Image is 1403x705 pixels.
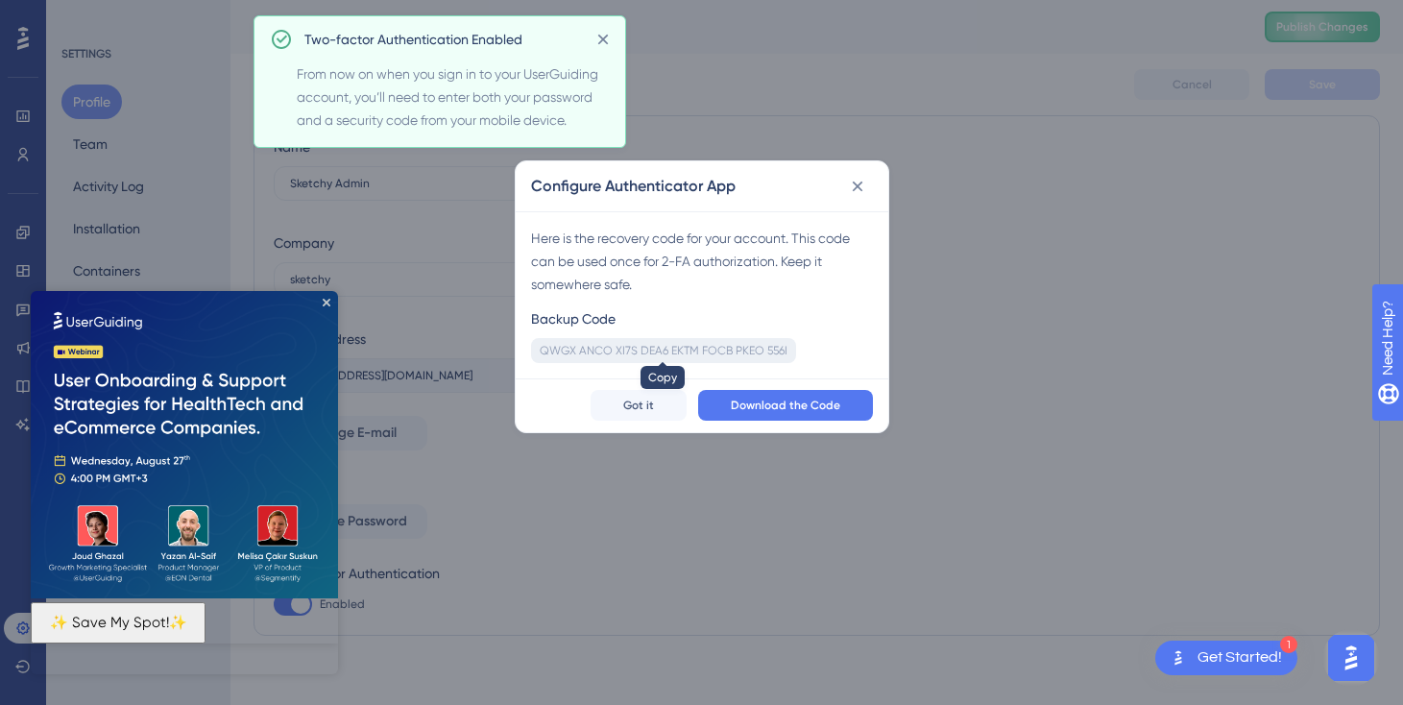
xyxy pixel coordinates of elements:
[1280,636,1297,653] div: 1
[304,28,522,51] span: Two-factor Authentication Enabled
[45,5,120,28] span: Need Help?
[531,307,796,330] div: Backup Code
[531,175,736,198] h2: Configure Authenticator App
[1197,647,1282,669] div: Get Started!
[623,398,654,413] span: Got it
[297,62,617,132] span: From now on when you sign in to your UserGuiding account, you’ll need to enter both your password...
[1167,646,1190,669] img: launcher-image-alternative-text
[531,227,873,296] div: Here is the recovery code for your account. This code can be used once for 2-FA authorization. Ke...
[731,398,840,413] span: Download the Code
[1322,629,1380,687] iframe: UserGuiding AI Assistant Launcher
[540,343,787,358] div: QWGX ANCO XI7S DEA6 EKTM FOCB PKEO 556I
[292,8,300,15] div: Close Preview
[1155,641,1297,675] div: Open Get Started! checklist, remaining modules: 1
